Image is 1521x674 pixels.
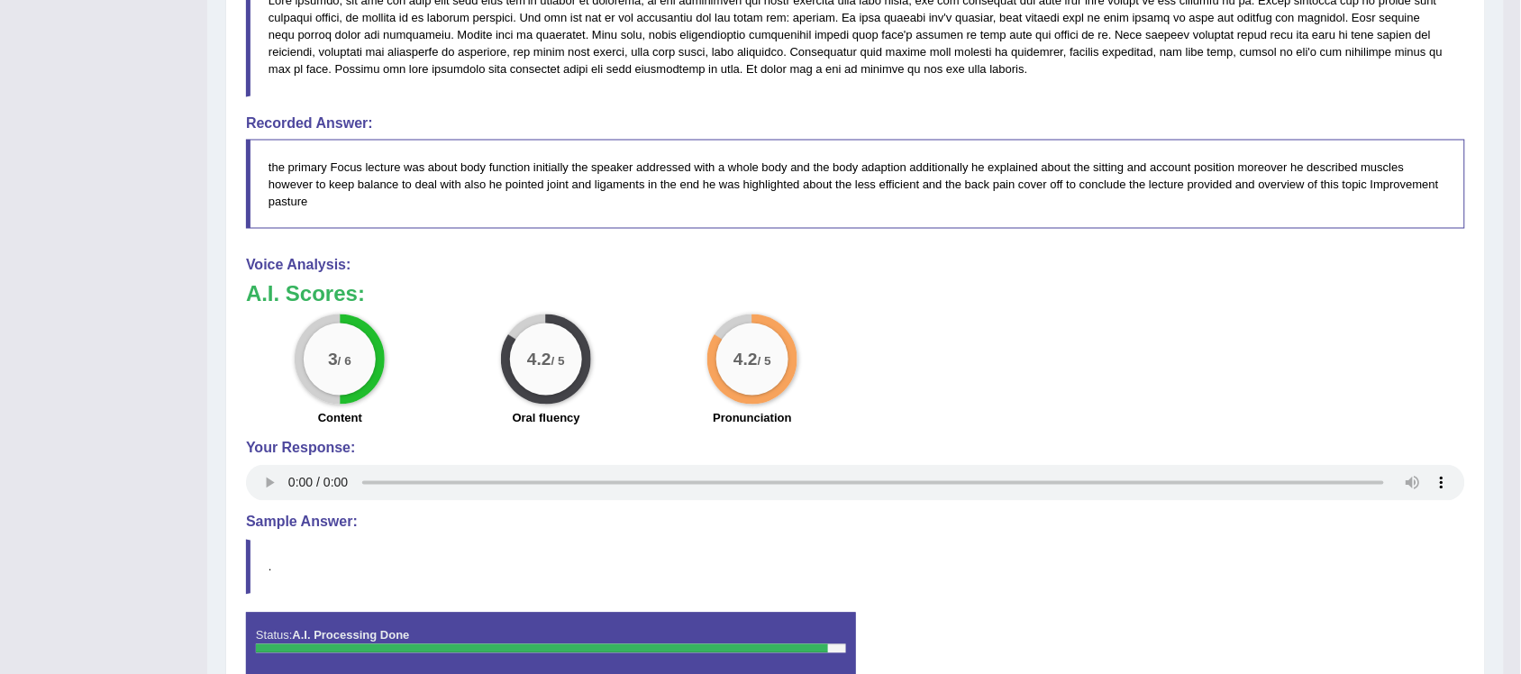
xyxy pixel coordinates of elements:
[246,140,1465,229] blockquote: the primary Focus lecture was about body function initially the speaker addressed with a whole bo...
[246,441,1465,457] h4: Your Response:
[246,115,1465,132] h4: Recorded Answer:
[246,257,1465,273] h4: Voice Analysis:
[713,410,791,427] label: Pronunciation
[246,540,1465,595] blockquote: .
[318,410,362,427] label: Content
[246,281,365,305] b: A.I. Scores:
[513,410,580,427] label: Oral fluency
[246,515,1465,531] h4: Sample Answer:
[292,629,409,642] strong: A.I. Processing Done
[733,350,758,369] big: 4.2
[338,355,351,369] small: / 6
[551,355,565,369] small: / 5
[527,350,551,369] big: 4.2
[328,350,338,369] big: 3
[758,355,771,369] small: / 5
